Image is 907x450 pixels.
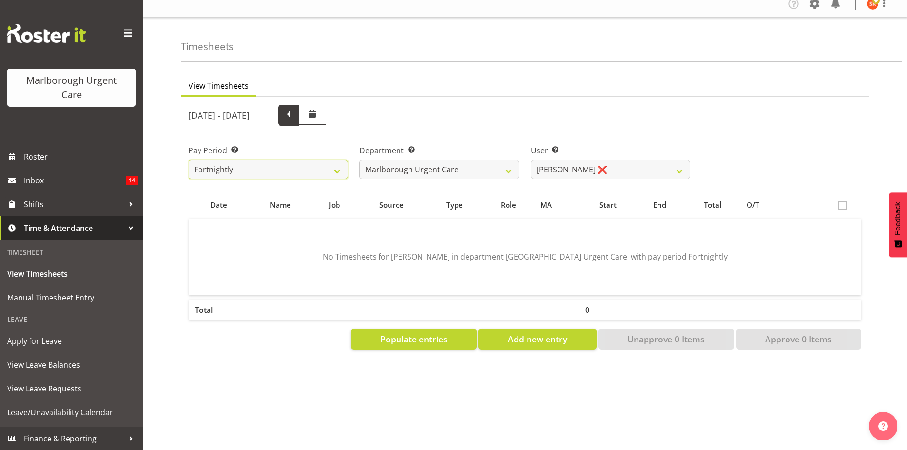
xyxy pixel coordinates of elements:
span: Roster [24,150,138,164]
span: Unapprove 0 Items [628,333,705,345]
span: Inbox [24,173,126,188]
div: Timesheet [2,242,140,262]
label: Pay Period [189,145,348,156]
button: Approve 0 Items [736,329,861,350]
span: 14 [126,176,138,185]
h5: [DATE] - [DATE] [189,110,249,120]
button: Feedback - Show survey [889,192,907,257]
span: Feedback [894,202,902,235]
span: Source [379,200,404,210]
span: Role [501,200,516,210]
span: Total [704,200,721,210]
a: View Leave Requests [2,377,140,400]
label: Department [359,145,519,156]
a: View Timesheets [2,262,140,286]
div: Marlborough Urgent Care [17,73,126,102]
th: 0 [579,300,636,320]
span: Approve 0 Items [765,333,832,345]
span: Type [446,200,463,210]
a: View Leave Balances [2,353,140,377]
span: View Leave Balances [7,358,136,372]
div: Leave [2,310,140,329]
img: Rosterit website logo [7,24,86,43]
span: O/T [747,200,759,210]
span: End [653,200,666,210]
span: Finance & Reporting [24,431,124,446]
p: No Timesheets for [PERSON_NAME] in department [GEOGRAPHIC_DATA] Urgent Care, with pay period Fort... [219,251,830,262]
span: Add new entry [508,333,567,345]
span: Leave/Unavailability Calendar [7,405,136,420]
a: Manual Timesheet Entry [2,286,140,310]
th: Total [189,300,249,320]
span: Start [599,200,617,210]
span: Apply for Leave [7,334,136,348]
span: Manual Timesheet Entry [7,290,136,305]
label: User [531,145,690,156]
span: View Timesheets [7,267,136,281]
span: Job [329,200,340,210]
span: View Timesheets [189,80,249,91]
span: Date [210,200,227,210]
span: Time & Attendance [24,221,124,235]
span: Populate entries [380,333,448,345]
span: MA [540,200,552,210]
button: Populate entries [351,329,477,350]
img: help-xxl-2.png [878,421,888,431]
button: Add new entry [478,329,596,350]
span: View Leave Requests [7,381,136,396]
a: Leave/Unavailability Calendar [2,400,140,424]
h4: Timesheets [181,41,234,52]
button: Unapprove 0 Items [598,329,734,350]
span: Shifts [24,197,124,211]
a: Apply for Leave [2,329,140,353]
span: Name [270,200,291,210]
